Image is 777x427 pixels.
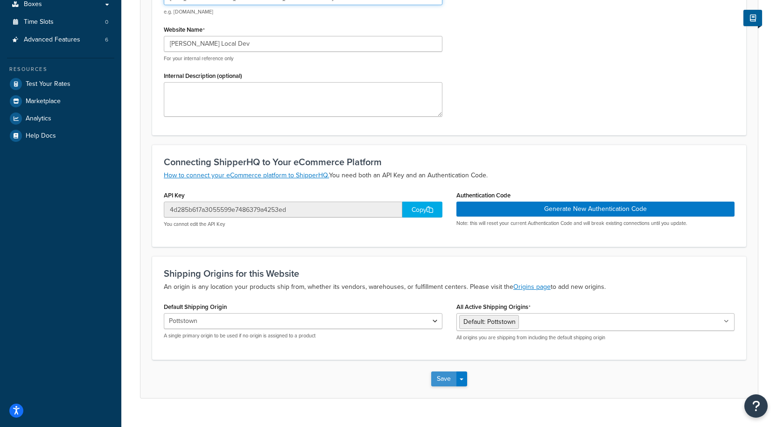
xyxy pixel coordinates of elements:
[26,132,56,140] span: Help Docs
[164,332,442,339] p: A single primary origin to be used if no origin is assigned to a product
[744,394,768,418] button: Open Resource Center
[402,202,442,217] div: Copy
[26,80,70,88] span: Test Your Rates
[7,65,114,73] div: Resources
[164,268,735,279] h3: Shipping Origins for this Website
[164,157,735,167] h3: Connecting ShipperHQ to Your eCommerce Platform
[164,221,442,228] p: You cannot edit the API Key
[7,76,114,92] a: Test Your Rates
[26,98,61,105] span: Marketplace
[513,282,551,292] a: Origins page
[7,31,114,49] a: Advanced Features6
[26,115,51,123] span: Analytics
[431,371,456,386] button: Save
[24,18,54,26] span: Time Slots
[7,14,114,31] li: Time Slots
[743,10,762,26] button: Show Help Docs
[164,55,442,62] p: For your internal reference only
[164,281,735,293] p: An origin is any location your products ship from, whether its vendors, warehouses, or fulfillmen...
[7,31,114,49] li: Advanced Features
[164,8,442,15] p: e.g. [DOMAIN_NAME]
[456,192,511,199] label: Authentication Code
[164,26,205,34] label: Website Name
[105,36,108,44] span: 6
[164,170,329,180] a: How to connect your eCommerce platform to ShipperHQ.
[456,220,735,227] p: Note: this will reset your current Authentication Code and will break existing connections until ...
[456,334,735,341] p: All origins you are shipping from including the default shipping origin
[24,0,42,8] span: Boxes
[164,192,185,199] label: API Key
[105,18,108,26] span: 0
[7,93,114,110] a: Marketplace
[463,317,516,327] span: Default: Pottstown
[456,303,531,311] label: All Active Shipping Origins
[7,14,114,31] a: Time Slots0
[164,303,227,310] label: Default Shipping Origin
[456,202,735,217] button: Generate New Authentication Code
[7,110,114,127] a: Analytics
[164,170,735,181] p: You need both an API Key and an Authentication Code.
[164,72,242,79] label: Internal Description (optional)
[24,36,80,44] span: Advanced Features
[7,127,114,144] a: Help Docs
